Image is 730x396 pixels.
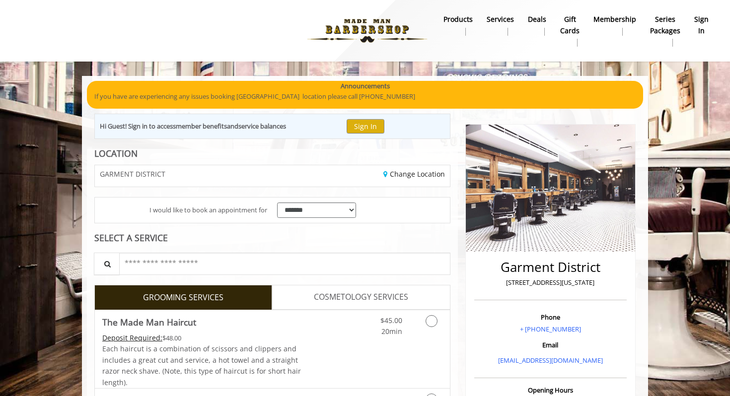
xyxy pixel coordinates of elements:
[520,325,581,333] a: + [PHONE_NUMBER]
[383,169,445,179] a: Change Location
[94,147,138,159] b: LOCATION
[341,81,390,91] b: Announcements
[643,12,687,49] a: Series packagesSeries packages
[477,277,624,288] p: [STREET_ADDRESS][US_STATE]
[498,356,603,365] a: [EMAIL_ADDRESS][DOMAIN_NAME]
[94,253,120,275] button: Service Search
[100,170,165,178] span: GARMENT DISTRICT
[593,14,636,25] b: Membership
[487,14,514,25] b: Services
[687,12,716,38] a: sign insign in
[314,291,408,304] span: COSMETOLOGY SERVICES
[381,327,402,336] span: 20min
[553,12,586,49] a: Gift cardsgift cards
[102,333,162,342] span: This service needs some Advance to be paid before we block your appointment
[347,119,384,133] button: Sign In
[477,260,624,274] h2: Garment District
[437,12,480,38] a: Productsproducts
[102,332,302,343] div: $48.00
[560,14,580,36] b: gift cards
[480,12,521,38] a: ServicesServices
[477,341,624,348] h3: Email
[694,14,709,36] b: sign in
[443,14,473,25] b: products
[176,122,227,131] b: member benefits
[102,344,301,387] span: Each haircut is a combination of scissors and clippers and includes a great cut and service, a ho...
[94,91,636,102] p: If you have are experiencing any issues booking [GEOGRAPHIC_DATA] location please call [PHONE_NUM...
[94,233,450,243] div: SELECT A SERVICE
[149,205,267,215] span: I would like to book an appointment for
[143,291,223,304] span: GROOMING SERVICES
[528,14,546,25] b: Deals
[586,12,643,38] a: MembershipMembership
[650,14,680,36] b: Series packages
[474,387,627,394] h3: Opening Hours
[380,316,402,325] span: $45.00
[102,315,196,329] b: The Made Man Haircut
[299,3,436,58] img: Made Man Barbershop logo
[521,12,553,38] a: DealsDeals
[100,121,286,132] div: Hi Guest! Sign in to access and
[477,314,624,321] h3: Phone
[238,122,286,131] b: service balances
